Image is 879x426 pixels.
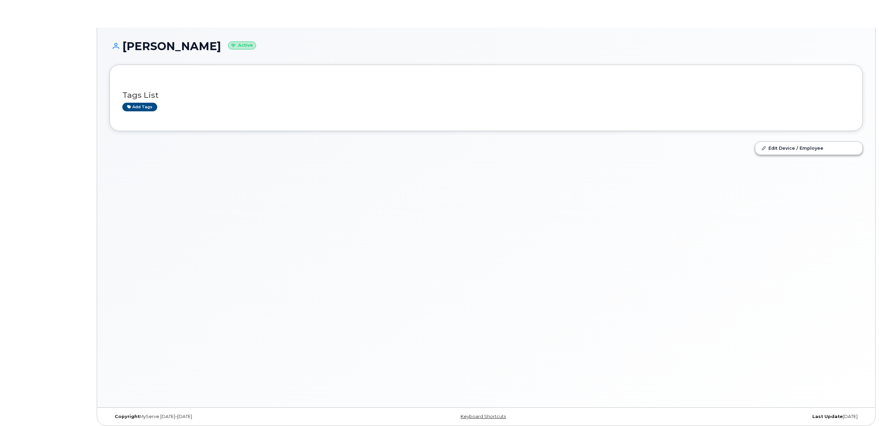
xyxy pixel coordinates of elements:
[228,41,256,49] small: Active
[812,414,843,419] strong: Last Update
[110,40,863,52] h1: [PERSON_NAME]
[122,91,850,100] h3: Tags List
[122,103,157,111] a: Add tags
[461,414,506,419] a: Keyboard Shortcuts
[115,414,140,419] strong: Copyright
[755,142,862,154] a: Edit Device / Employee
[612,414,863,419] div: [DATE]
[110,414,361,419] div: MyServe [DATE]–[DATE]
